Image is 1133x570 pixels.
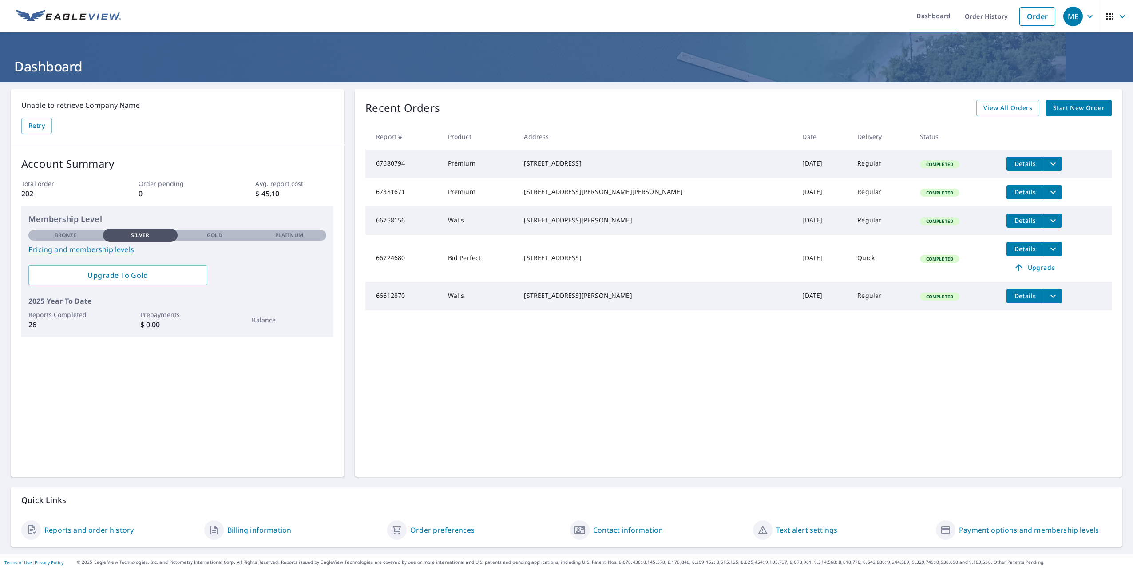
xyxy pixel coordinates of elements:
[365,178,440,206] td: 67381671
[959,525,1099,535] a: Payment options and membership levels
[976,100,1039,116] a: View All Orders
[410,525,475,535] a: Order preferences
[913,123,999,150] th: Status
[1044,185,1062,199] button: filesDropdownBtn-67381671
[524,159,788,168] div: [STREET_ADDRESS]
[28,265,207,285] a: Upgrade To Gold
[1046,100,1112,116] a: Start New Order
[524,253,788,262] div: [STREET_ADDRESS]
[524,216,788,225] div: [STREET_ADDRESS][PERSON_NAME]
[35,559,63,566] a: Privacy Policy
[252,315,326,325] p: Balance
[921,218,959,224] span: Completed
[1012,188,1038,196] span: Details
[1012,159,1038,168] span: Details
[1012,245,1038,253] span: Details
[850,282,912,310] td: Regular
[441,282,517,310] td: Walls
[140,319,215,330] p: $ 0.00
[1044,242,1062,256] button: filesDropdownBtn-66724680
[255,188,333,199] p: $ 45.10
[1006,157,1044,171] button: detailsBtn-67680794
[1044,157,1062,171] button: filesDropdownBtn-67680794
[921,293,959,300] span: Completed
[1006,214,1044,228] button: detailsBtn-66758156
[28,319,103,330] p: 26
[28,244,326,255] a: Pricing and membership levels
[1063,7,1083,26] div: ME
[795,282,850,310] td: [DATE]
[139,179,217,188] p: Order pending
[365,100,440,116] p: Recent Orders
[850,150,912,178] td: Regular
[1019,7,1055,26] a: Order
[4,560,63,565] p: |
[1006,289,1044,303] button: detailsBtn-66612870
[1012,262,1057,273] span: Upgrade
[524,187,788,196] div: [STREET_ADDRESS][PERSON_NAME][PERSON_NAME]
[227,525,291,535] a: Billing information
[850,235,912,282] td: Quick
[1012,216,1038,225] span: Details
[921,161,959,167] span: Completed
[1006,261,1062,275] a: Upgrade
[21,156,333,172] p: Account Summary
[441,206,517,235] td: Walls
[1006,185,1044,199] button: detailsBtn-67381671
[921,190,959,196] span: Completed
[850,206,912,235] td: Regular
[140,310,215,319] p: Prepayments
[28,310,103,319] p: Reports Completed
[365,206,440,235] td: 66758156
[21,100,333,111] p: Unable to retrieve Company Name
[275,231,303,239] p: Platinum
[28,296,326,306] p: 2025 Year To Date
[28,213,326,225] p: Membership Level
[28,120,45,131] span: Retry
[441,150,517,178] td: Premium
[983,103,1032,114] span: View All Orders
[1044,289,1062,303] button: filesDropdownBtn-66612870
[207,231,222,239] p: Gold
[16,10,121,23] img: EV Logo
[255,179,333,188] p: Avg. report cost
[55,231,77,239] p: Bronze
[441,178,517,206] td: Premium
[795,235,850,282] td: [DATE]
[850,178,912,206] td: Regular
[1012,292,1038,300] span: Details
[441,235,517,282] td: Bid Perfect
[795,178,850,206] td: [DATE]
[365,282,440,310] td: 66612870
[1044,214,1062,228] button: filesDropdownBtn-66758156
[517,123,795,150] th: Address
[921,256,959,262] span: Completed
[593,525,663,535] a: Contact information
[524,291,788,300] div: [STREET_ADDRESS][PERSON_NAME]
[21,495,1112,506] p: Quick Links
[11,57,1122,75] h1: Dashboard
[365,150,440,178] td: 67680794
[850,123,912,150] th: Delivery
[77,559,1129,566] p: © 2025 Eagle View Technologies, Inc. and Pictometry International Corp. All Rights Reserved. Repo...
[139,188,217,199] p: 0
[36,270,200,280] span: Upgrade To Gold
[131,231,150,239] p: Silver
[21,118,52,134] button: Retry
[776,525,837,535] a: Text alert settings
[795,206,850,235] td: [DATE]
[1053,103,1105,114] span: Start New Order
[21,188,99,199] p: 202
[441,123,517,150] th: Product
[4,559,32,566] a: Terms of Use
[21,179,99,188] p: Total order
[365,123,440,150] th: Report #
[365,235,440,282] td: 66724680
[795,150,850,178] td: [DATE]
[1006,242,1044,256] button: detailsBtn-66724680
[795,123,850,150] th: Date
[44,525,134,535] a: Reports and order history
